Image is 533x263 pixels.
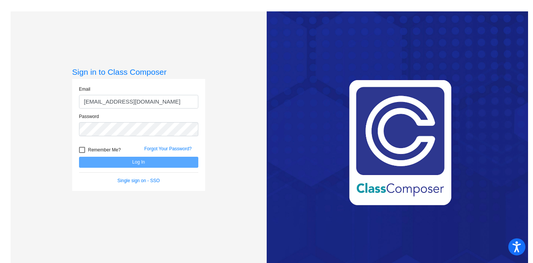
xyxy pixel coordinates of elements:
[79,86,90,93] label: Email
[88,145,121,154] span: Remember Me?
[144,146,192,151] a: Forgot Your Password?
[79,113,99,120] label: Password
[117,178,160,183] a: Single sign on - SSO
[79,157,198,168] button: Log In
[72,67,205,77] h3: Sign in to Class Composer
